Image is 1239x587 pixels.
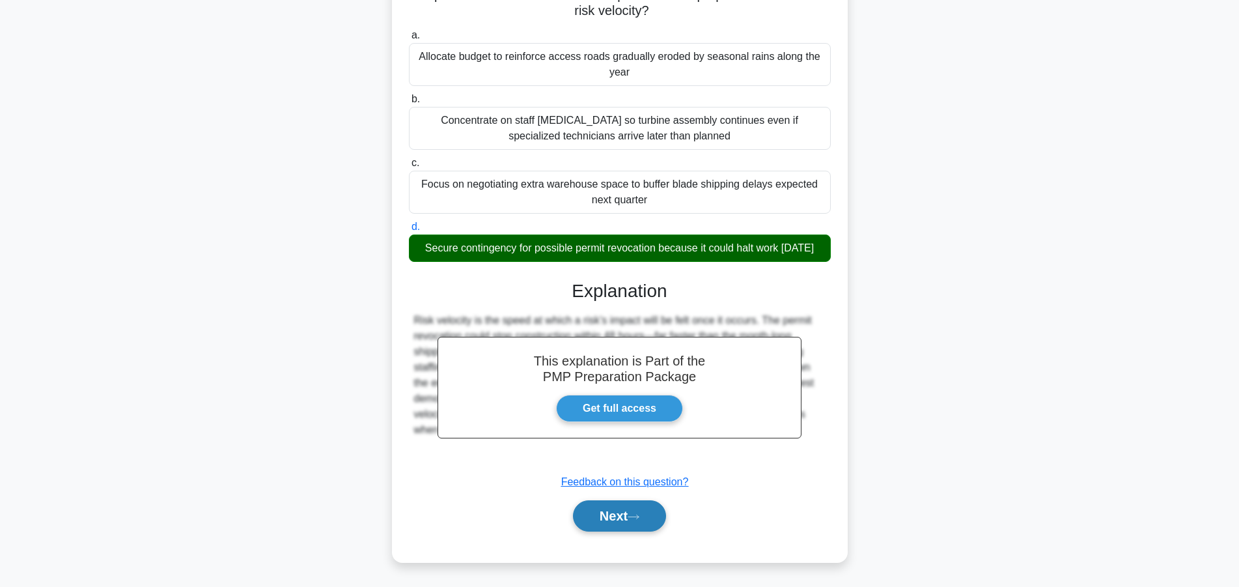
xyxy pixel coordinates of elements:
[409,171,831,214] div: Focus on negotiating extra warehouse space to buffer blade shipping delays expected next quarter
[411,93,420,104] span: b.
[556,395,683,422] a: Get full access
[409,107,831,150] div: Concentrate on staff [MEDICAL_DATA] so turbine assembly continues even if specialized technicians...
[411,221,420,232] span: d.
[414,313,826,438] div: Risk velocity is the speed at which a risk’s impact will be felt once it occurs. The permit revoc...
[409,43,831,86] div: Allocate budget to reinforce access roads gradually eroded by seasonal rains along the year
[409,235,831,262] div: Secure contingency for possible permit revocation because it could halt work [DATE]
[417,280,823,302] h3: Explanation
[573,500,666,532] button: Next
[411,29,420,40] span: a.
[411,157,419,168] span: c.
[561,476,689,487] a: Feedback on this question?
